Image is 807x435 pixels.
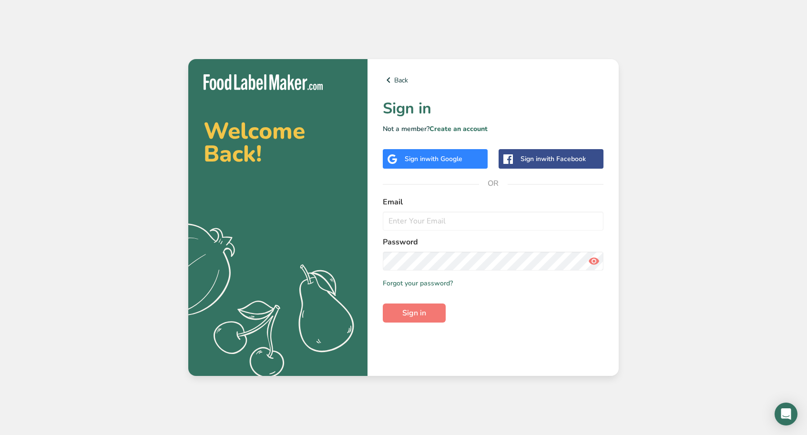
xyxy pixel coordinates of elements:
[775,403,797,425] div: Open Intercom Messenger
[425,154,462,163] span: with Google
[383,97,603,120] h1: Sign in
[383,212,603,231] input: Enter Your Email
[479,169,508,198] span: OR
[383,236,603,248] label: Password
[521,154,586,164] div: Sign in
[204,74,323,90] img: Food Label Maker
[383,74,603,86] a: Back
[383,124,603,134] p: Not a member?
[429,124,488,133] a: Create an account
[541,154,586,163] span: with Facebook
[383,278,453,288] a: Forgot your password?
[383,196,603,208] label: Email
[383,303,446,323] button: Sign in
[402,307,426,319] span: Sign in
[204,120,352,165] h2: Welcome Back!
[405,154,462,164] div: Sign in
